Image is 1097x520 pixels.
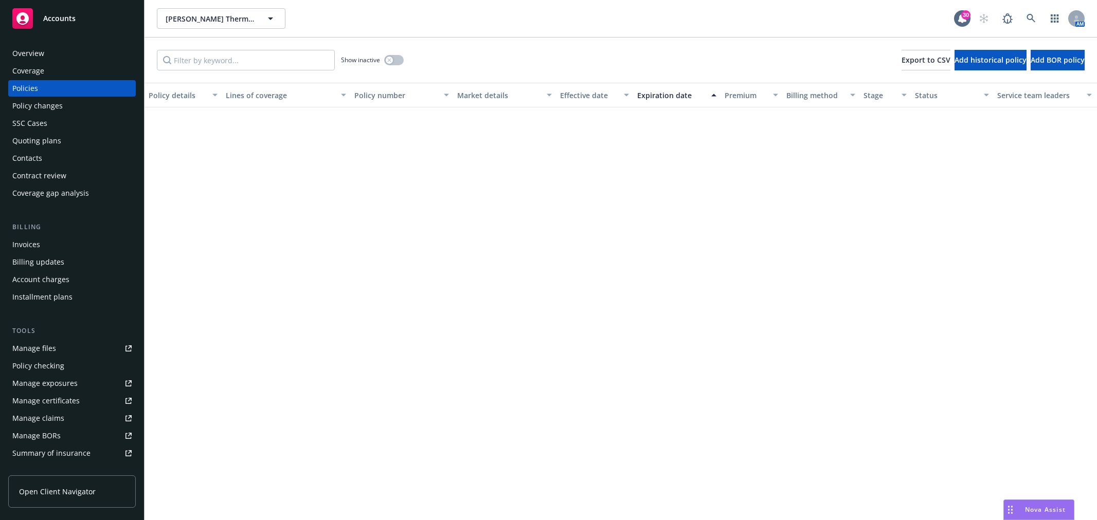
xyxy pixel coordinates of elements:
div: Manage files [12,340,56,357]
div: SSC Cases [12,115,47,132]
span: [PERSON_NAME] Thermline, Inc. [166,13,255,24]
div: Manage exposures [12,375,78,392]
div: Policy checking [12,358,64,374]
div: Account charges [12,271,69,288]
div: Stage [864,90,895,101]
a: Quoting plans [8,133,136,149]
div: Invoices [12,236,40,253]
button: Policy details [145,83,222,107]
span: Add BOR policy [1031,55,1085,65]
a: Manage BORs [8,428,136,444]
a: Summary of insurance [8,445,136,461]
div: Coverage gap analysis [12,185,89,201]
button: Lines of coverage [222,83,350,107]
div: Contract review [12,168,66,184]
div: Billing updates [12,254,64,270]
button: Export to CSV [902,50,950,70]
a: Manage certificates [8,393,136,409]
span: Show inactive [341,55,380,64]
button: [PERSON_NAME] Thermline, Inc. [157,8,285,29]
span: Nova Assist [1025,505,1066,514]
span: Add historical policy [955,55,1027,65]
a: Policy changes [8,98,136,114]
button: Premium [721,83,782,107]
a: Account charges [8,271,136,288]
div: Summary of insurance [12,445,91,461]
a: Contacts [8,150,136,166]
div: Expiration date [637,90,705,101]
div: Overview [12,45,44,62]
a: Installment plans [8,289,136,305]
div: Drag to move [1004,500,1017,519]
div: Manage claims [12,410,64,426]
button: Effective date [556,83,633,107]
a: Coverage gap analysis [8,185,136,201]
button: Market details [453,83,556,107]
button: Nova Assist [1003,499,1074,520]
a: Search [1021,8,1041,29]
a: Accounts [8,4,136,33]
span: Export to CSV [902,55,950,65]
button: Expiration date [633,83,721,107]
div: Effective date [560,90,618,101]
div: Premium [725,90,767,101]
button: Service team leaders [993,83,1096,107]
div: Lines of coverage [226,90,335,101]
button: Policy number [350,83,453,107]
a: Billing updates [8,254,136,270]
a: Overview [8,45,136,62]
div: Contacts [12,150,42,166]
button: Status [911,83,993,107]
div: Policy changes [12,98,63,114]
div: Billing method [786,90,844,101]
button: Add historical policy [955,50,1027,70]
div: 30 [961,10,970,20]
a: Start snowing [974,8,994,29]
a: SSC Cases [8,115,136,132]
div: Installment plans [12,289,73,305]
a: Switch app [1045,8,1065,29]
div: Policy number [354,90,438,101]
a: Contract review [8,168,136,184]
div: Billing [8,222,136,232]
div: Service team leaders [997,90,1081,101]
button: Billing method [782,83,859,107]
input: Filter by keyword... [157,50,335,70]
a: Manage claims [8,410,136,426]
div: Quoting plans [12,133,61,149]
a: Manage exposures [8,375,136,392]
div: Manage BORs [12,428,61,444]
a: Coverage [8,63,136,79]
span: Open Client Navigator [19,486,96,497]
a: Policies [8,80,136,97]
div: Policies [12,80,38,97]
div: Policy details [149,90,206,101]
a: Report a Bug [997,8,1018,29]
div: Market details [457,90,541,101]
div: Status [915,90,978,101]
span: Accounts [43,14,76,23]
div: Coverage [12,63,44,79]
a: Policy checking [8,358,136,374]
button: Stage [859,83,911,107]
button: Add BOR policy [1031,50,1085,70]
a: Invoices [8,236,136,253]
div: Tools [8,326,136,336]
div: Manage certificates [12,393,80,409]
a: Manage files [8,340,136,357]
